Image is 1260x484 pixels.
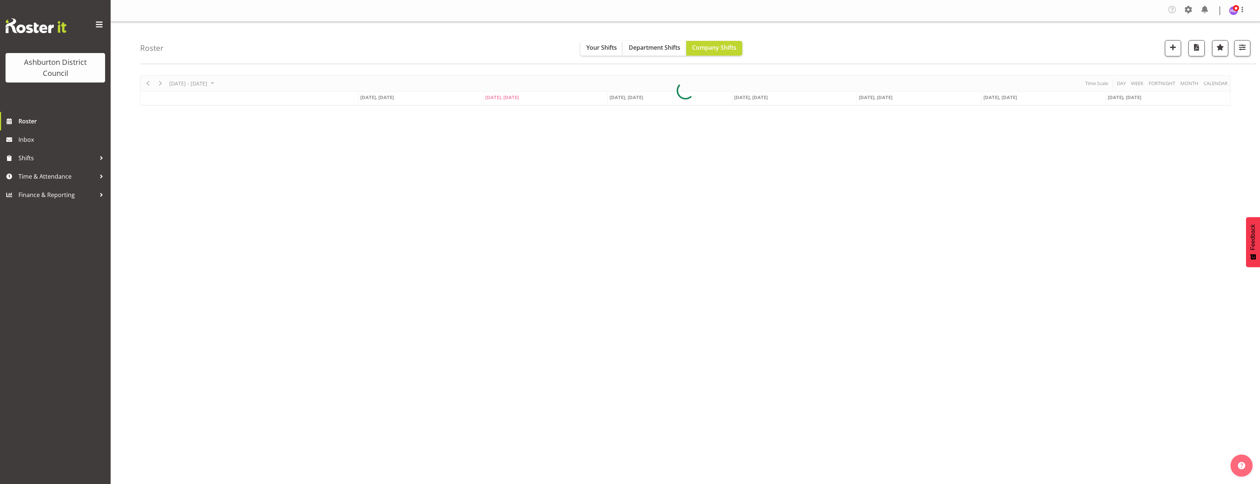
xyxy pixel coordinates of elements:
[1246,217,1260,267] button: Feedback - Show survey
[692,43,736,52] span: Company Shifts
[1229,6,1238,15] img: hayley-dickson3805.jpg
[623,41,686,56] button: Department Shifts
[586,43,617,52] span: Your Shifts
[1212,40,1228,56] button: Highlight an important date within the roster.
[18,171,96,182] span: Time & Attendance
[629,43,680,52] span: Department Shifts
[686,41,742,56] button: Company Shifts
[1250,224,1256,250] span: Feedback
[140,44,164,52] h4: Roster
[6,18,66,33] img: Rosterit website logo
[18,116,107,127] span: Roster
[1188,40,1205,56] button: Download a PDF of the roster according to the set date range.
[580,41,623,56] button: Your Shifts
[18,152,96,164] span: Shifts
[18,189,96,200] span: Finance & Reporting
[18,134,107,145] span: Inbox
[13,57,98,79] div: Ashburton District Council
[1234,40,1250,56] button: Filter Shifts
[1238,462,1245,469] img: help-xxl-2.png
[1165,40,1181,56] button: Add a new shift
